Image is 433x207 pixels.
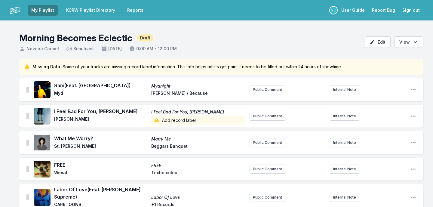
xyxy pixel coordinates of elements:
button: Open playlist item options [410,87,416,93]
img: I Feel Bad For You, Dave [34,108,51,125]
span: Beggars Banquet [151,143,245,150]
span: 9:00 AM - 12:00 PM [129,46,177,52]
button: Open playlist item options [410,194,416,200]
span: St. [PERSON_NAME] [54,143,148,150]
img: Drag Handle [26,113,29,119]
span: Labor Of Love (Feat. [PERSON_NAME] Supreme) [54,186,148,200]
button: Internal Note [330,138,359,147]
span: [PERSON_NAME] [54,116,148,125]
button: Public Comment [250,165,285,174]
a: User Guide [338,5,368,16]
button: Open playlist item options [410,140,416,146]
button: Public Comment [250,112,285,121]
button: Public Comment [250,138,285,147]
span: Add record label [151,116,245,125]
button: Open options [394,36,423,48]
img: logo-white-87cec1fa9cbef997252546196dc51331.png [10,5,20,16]
span: Marry Me [151,136,245,142]
span: 9am (Feat. [GEOGRAPHIC_DATA]) [54,82,148,89]
img: Drag Handle [26,87,29,93]
button: Internal Note [330,193,359,202]
span: Weval [54,170,148,177]
a: My Playlist [28,5,58,16]
a: Reports [124,5,147,16]
span: Draft [137,34,153,42]
span: Missing Data [32,64,60,70]
button: Internal Note [330,112,359,121]
span: [DATE] [101,46,122,52]
span: Simulcast [66,46,94,52]
button: Open playlist item options [410,113,416,119]
span: FREE [54,161,148,168]
span: Labor Of Love [151,194,245,200]
button: Open playlist item options [410,166,416,172]
h1: Morning Becomes Eclectic [19,32,132,43]
button: Internal Note [330,165,359,174]
p: Novena Carmel [329,6,338,14]
button: Edit [365,36,391,48]
span: FREE [151,162,245,168]
span: Novena Carmel [19,46,59,52]
button: Sign out [399,5,423,16]
img: Labor Of Love [34,189,51,206]
span: What Me Worry? [54,135,148,142]
img: Drag Handle [26,166,29,172]
img: FREE [34,161,51,178]
span: I Feel Bad For You, [PERSON_NAME] [151,109,245,115]
span: [PERSON_NAME] / Because [151,90,245,97]
button: Public Comment [250,193,285,202]
button: Public Comment [250,85,285,94]
span: Technicolour [151,170,245,177]
img: Mydnight [34,81,51,98]
img: Drag Handle [26,140,29,146]
img: Marry Me [34,134,51,151]
span: Myd [54,90,148,97]
img: Drag Handle [26,194,29,200]
button: Internal Note [330,85,359,94]
span: Some of your tracks are missing record label information. This info helps artists get paid! It ne... [63,64,342,70]
span: I Feel Bad For You, [PERSON_NAME] [54,108,148,115]
a: KCRW Playlist Directory [63,5,119,16]
a: Report Bug [368,5,399,16]
span: Mydnight [151,83,245,89]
